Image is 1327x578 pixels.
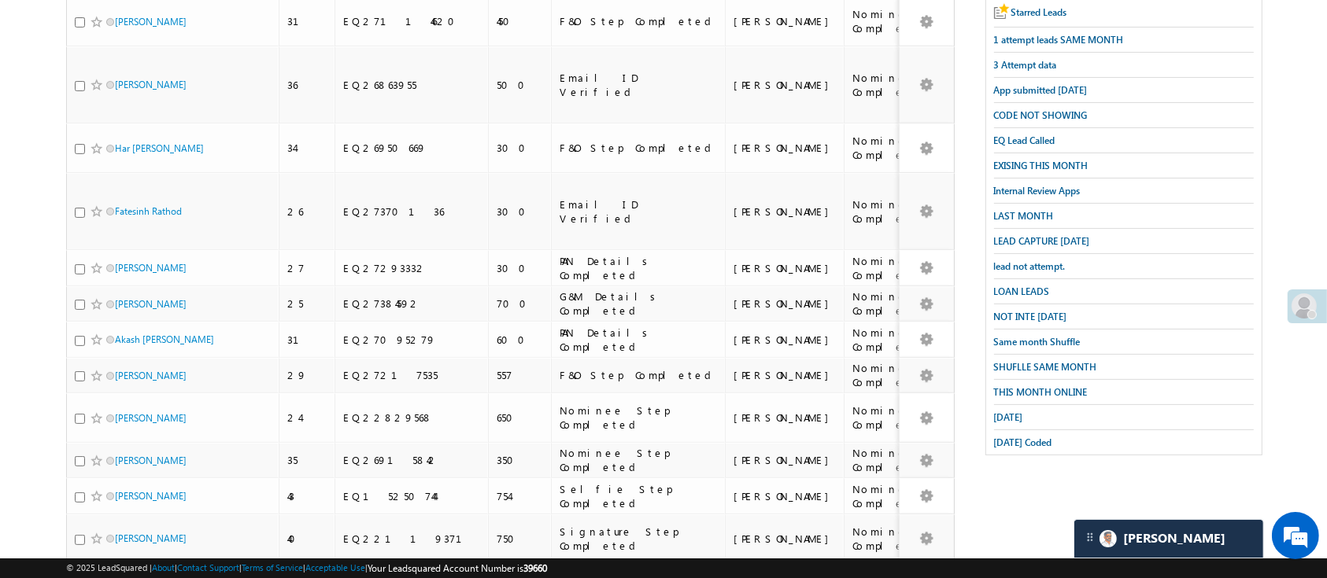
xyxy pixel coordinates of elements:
div: EQ22119371 [343,532,481,546]
div: [PERSON_NAME] [734,204,837,219]
div: [PERSON_NAME] [734,296,837,311]
span: SHUFLLE SAME MONTH [994,361,1097,373]
a: Terms of Service [242,562,303,572]
div: Chat with us now [82,83,264,103]
span: LAST MONTH [994,210,1054,222]
div: Nominee Step Completed [852,289,967,318]
div: 27 [287,261,327,275]
a: [PERSON_NAME] [115,298,187,310]
span: lead not attempt. [994,260,1066,272]
div: 750 [497,532,544,546]
a: Akash [PERSON_NAME] [115,333,214,345]
div: [PERSON_NAME] [734,532,837,546]
div: Nominee Step Completed [852,482,967,510]
div: EQ26915842 [343,453,481,467]
div: 500 [497,78,544,92]
img: Carter [1100,530,1117,547]
div: 24 [287,410,327,425]
div: 650 [497,410,544,425]
div: 43 [287,489,327,503]
div: EQ27217535 [343,368,481,382]
div: [PERSON_NAME] [734,14,837,28]
a: [PERSON_NAME] [115,79,187,90]
div: 557 [497,368,544,382]
a: [PERSON_NAME] [115,16,187,28]
div: [PERSON_NAME] [734,410,837,425]
div: [PERSON_NAME] [734,261,837,275]
div: Nominee Step Completed [852,326,967,354]
div: F&O Step Completed [560,141,718,155]
span: 3 Attempt data [994,59,1057,71]
div: Selfie Step Completed [560,482,718,510]
div: EQ26863955 [343,78,481,92]
div: 29 [287,368,327,382]
span: 1 attempt leads SAME MONTH [994,34,1124,46]
div: Nominee Step Completed [852,446,967,474]
div: EQ15250744 [343,489,481,503]
div: [PERSON_NAME] [734,368,837,382]
div: [PERSON_NAME] [734,333,837,347]
div: Nominee Step Completed [852,361,967,389]
img: carter-drag [1084,531,1096,543]
div: [PERSON_NAME] [734,489,837,503]
div: [PERSON_NAME] [734,141,837,155]
div: 350 [497,453,544,467]
div: 700 [497,296,544,311]
div: [PERSON_NAME] [734,453,837,467]
div: [PERSON_NAME] [734,78,837,92]
div: Nominee Step Completed [852,71,967,99]
div: 31 [287,14,327,28]
div: 40 [287,532,327,546]
div: 25 [287,296,327,311]
a: Har [PERSON_NAME] [115,142,204,154]
div: 600 [497,333,544,347]
div: carter-dragCarter[PERSON_NAME] [1074,519,1264,558]
a: Contact Support [177,562,239,572]
span: LEAD CAPTURE [DATE] [994,235,1090,247]
img: d_60004797649_company_0_60004797649 [27,83,66,103]
a: [PERSON_NAME] [115,412,187,424]
div: Nominee Step Completed [852,403,967,432]
a: Fatesinh Rathod [115,205,182,217]
div: EQ27370136 [343,204,481,219]
div: Nominee Step Completed [560,446,718,474]
div: EQ27095279 [343,333,481,347]
em: Start Chat [214,455,286,476]
div: 26 [287,204,327,219]
span: © 2025 LeadSquared | | | | | [66,561,547,576]
span: [DATE] Coded [994,436,1052,448]
div: Signature Step Completed [560,525,718,553]
div: 300 [497,261,544,275]
span: LOAN LEADS [994,285,1050,297]
div: Nominee Step Completed [852,525,967,553]
div: F&O Step Completed [560,368,718,382]
div: 36 [287,78,327,92]
span: Carter [1123,531,1225,546]
div: EQ27384592 [343,296,481,311]
div: Minimize live chat window [258,8,296,46]
div: EQ27293332 [343,261,481,275]
div: PAN Details Completed [560,254,718,282]
span: 39660 [523,562,547,574]
a: [PERSON_NAME] [115,262,187,274]
span: Your Leadsquared Account Number is [368,562,547,574]
a: [PERSON_NAME] [115,455,187,466]
span: Internal Review Apps [994,185,1081,197]
span: THIS MONTH ONLINE [994,386,1088,398]
div: Nominee Step Completed [852,7,967,35]
span: EXISING THIS MONTH [994,160,1089,171]
textarea: Type your message and hit 'Enter' [20,145,287,441]
span: NOT INTE [DATE] [994,311,1067,322]
span: Same month Shuffle [994,336,1081,348]
a: About [152,562,175,572]
span: App submitted [DATE] [994,84,1088,96]
a: [PERSON_NAME] [115,370,187,381]
div: 300 [497,141,544,155]
div: Nominee Step Completed [852,197,967,226]
div: Email ID Verified [560,71,718,99]
div: 31 [287,333,327,347]
div: F&O Step Completed [560,14,718,28]
div: Nominee Step Completed [852,134,967,162]
div: Nominee Step Completed [560,403,718,432]
a: [PERSON_NAME] [115,490,187,502]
